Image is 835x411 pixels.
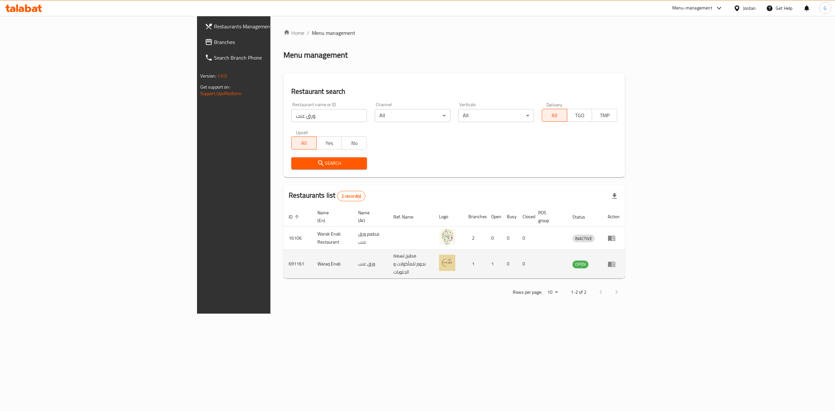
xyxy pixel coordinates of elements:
h2: Restaurant search [291,87,617,96]
a: Branches [200,34,337,50]
button: All [291,136,317,149]
span: All [294,138,314,148]
span: INACTIVE [572,235,595,242]
span: Ref. Name [393,213,422,221]
img: Waraq Enab [439,255,455,271]
td: 0 [502,227,517,250]
span: TGO [570,111,590,120]
span: Name (Ar) [358,209,381,224]
div: All [375,109,450,122]
span: Get support on: [200,83,230,91]
a: Restaurants Management [200,19,337,34]
span: Yes [319,138,339,148]
span: OPEN [572,261,588,268]
div: Menu [608,234,620,242]
th: Action [602,207,625,227]
span: POS group [538,209,560,224]
span: Branches [214,38,331,46]
p: Rows per page: [513,288,542,296]
div: OPEN [572,261,588,268]
span: TMP [595,111,615,120]
h2: Restaurants list [289,191,365,201]
button: All [542,109,567,122]
th: Closed [517,207,533,227]
td: 1 [486,250,502,278]
nav: breadcrumb [283,29,625,37]
td: 0 [517,227,533,250]
p: 1-2 of 2 [571,288,586,296]
span: ID [289,213,301,221]
div: Total records count [337,191,366,201]
th: Branches [463,207,486,227]
th: Busy [502,207,517,227]
button: No [342,136,367,149]
div: Rows per page: [545,288,560,297]
div: Export file [607,188,622,204]
td: مطعم ورق عنب [353,227,388,250]
label: Delivery [546,102,563,107]
button: Search [291,157,367,169]
span: All [545,111,565,120]
td: 2 [463,227,486,250]
td: 0 [502,250,517,278]
div: All [458,109,534,122]
img: Warak Enab Restaurant [439,229,455,245]
div: Jordan [743,5,756,12]
button: TMP [592,109,617,122]
span: No [344,138,364,148]
input: Search for restaurant name or ID.. [291,109,367,122]
button: Yes [316,136,342,149]
span: 2 record(s) [338,193,365,199]
td: 0 [517,250,533,278]
td: مطبخ تسعة نجوم للمأكولات و الحلويات [388,250,434,278]
span: Restaurants Management [214,22,331,30]
span: Status [572,213,594,221]
span: 1.0.0 [217,72,227,80]
a: Support.OpsPlatform [200,89,242,98]
span: Version: [200,72,216,80]
td: 1 [463,250,486,278]
span: Search [296,159,362,167]
table: enhanced table [283,207,625,278]
div: Menu [608,260,620,268]
div: Menu-management [672,4,712,12]
th: Open [486,207,502,227]
td: 0 [486,227,502,250]
button: TGO [567,109,592,122]
label: Upsell [296,130,308,135]
th: Logo [434,207,463,227]
span: G [824,5,827,12]
span: Name (En) [317,209,345,224]
td: ورق عنب [353,250,388,278]
a: Search Branch Phone [200,50,337,65]
span: Search Branch Phone [214,54,331,62]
